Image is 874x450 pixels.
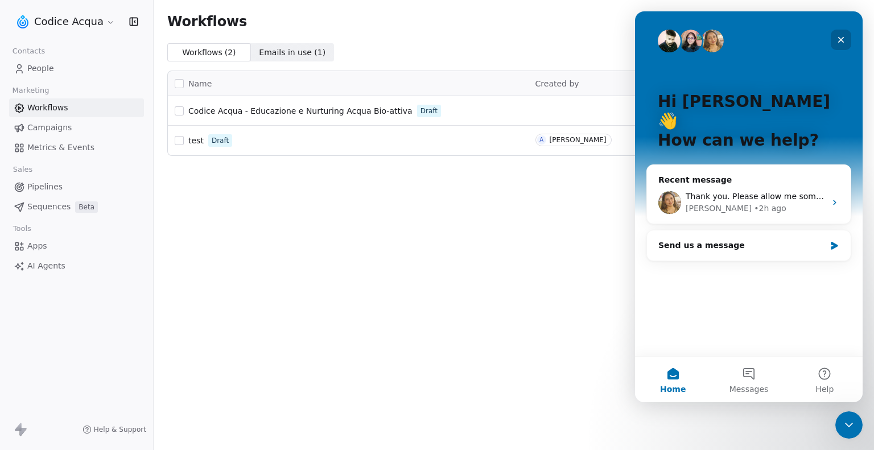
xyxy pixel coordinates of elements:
span: Pipelines [27,181,63,193]
a: Workflows [9,98,144,117]
span: Apps [27,240,47,252]
div: Close [196,18,216,39]
span: Name [188,78,212,90]
span: Workflows [27,102,68,114]
div: Send us a message [23,228,190,240]
span: Metrics & Events [27,142,94,154]
a: Metrics & Events [9,138,144,157]
a: test [188,135,204,146]
span: Codice Acqua - Educazione e Nurturing Acqua Bio-attiva [188,106,413,115]
span: test [188,136,204,145]
div: A [539,135,543,145]
span: Beta [75,201,98,213]
span: Workflows [167,14,247,30]
span: AI Agents [27,260,65,272]
span: Contacts [7,43,50,60]
span: Home [25,374,51,382]
span: Messages [94,374,134,382]
button: Help [152,345,228,391]
span: Draft [420,106,438,116]
iframe: Intercom live chat [635,11,863,402]
span: Sequences [27,201,71,213]
span: Created by [535,79,579,88]
a: People [9,59,144,78]
div: [PERSON_NAME] [51,191,117,203]
span: Emails in use ( 1 ) [259,47,325,59]
span: Codice Acqua [34,14,104,29]
div: [PERSON_NAME] [550,136,607,144]
a: AI Agents [9,257,144,275]
span: Draft [212,135,229,146]
div: • 2h ago [119,191,151,203]
a: Pipelines [9,177,144,196]
span: Sales [8,161,38,178]
img: logo.png [16,15,30,28]
span: Tools [8,220,36,237]
div: Send us a message [11,218,216,250]
span: People [27,63,54,75]
span: Help [180,374,199,382]
span: Campaigns [27,122,72,134]
a: Campaigns [9,118,144,137]
span: Thank you. Please allow me sometime, I am checking this and get back. [51,180,339,189]
a: Codice Acqua - Educazione e Nurturing Acqua Bio-attiva [188,105,413,117]
button: Messages [76,345,151,391]
button: Codice Acqua [14,12,118,31]
a: SequencesBeta [9,197,144,216]
iframe: Intercom live chat [835,411,863,439]
a: Help & Support [83,425,146,434]
a: Apps [9,237,144,255]
span: Marketing [7,82,54,99]
span: Help & Support [94,425,146,434]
